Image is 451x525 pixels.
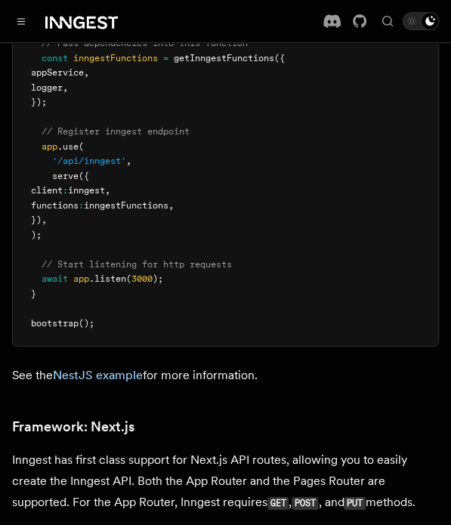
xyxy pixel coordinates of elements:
span: app [42,141,57,152]
p: Inngest has first class support for Next.js API routes, allowing you to easily create the Inngest... [12,449,439,514]
span: , [84,67,89,78]
span: ({ [79,171,89,181]
span: }); [31,97,47,107]
span: functions [31,200,79,211]
span: serve [52,171,79,181]
button: Toggle navigation [12,12,30,30]
span: const [42,53,68,63]
span: app [73,273,89,284]
span: : [79,200,84,211]
span: 3000 [131,273,153,284]
span: }) [31,215,42,225]
span: appService [31,67,84,78]
span: inngest [68,185,105,196]
span: '/api/inngest' [52,156,126,166]
code: GET [267,497,289,510]
span: = [163,53,168,63]
span: ({ [274,53,285,63]
span: ( [126,273,131,284]
span: // Start listening for http requests [42,259,232,270]
span: // Register inngest endpoint [42,126,190,137]
span: (); [79,318,94,329]
span: , [168,200,174,211]
span: ( [79,141,84,152]
span: inngestFunctions [73,53,158,63]
span: .listen [89,273,126,284]
span: , [126,156,131,166]
span: await [42,273,68,284]
span: , [63,82,68,93]
span: } [31,289,36,299]
span: : [63,185,68,196]
span: inngestFunctions [84,200,168,211]
a: NestJS example [53,368,143,382]
span: ); [153,273,163,284]
p: See the for more information. [12,365,439,386]
span: logger [31,82,63,93]
span: getInngestFunctions [174,53,274,63]
code: POST [292,497,318,510]
span: .use [57,141,79,152]
code: PUT [344,497,365,510]
span: client [31,185,63,196]
a: Framework: Next.js [12,416,134,437]
span: bootstrap [31,318,79,329]
button: Toggle dark mode [403,12,439,30]
span: , [42,215,47,225]
span: ); [31,230,42,240]
span: , [105,185,110,196]
span: // Pass dependencies into this function [42,38,248,48]
button: Find something... [378,12,397,30]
